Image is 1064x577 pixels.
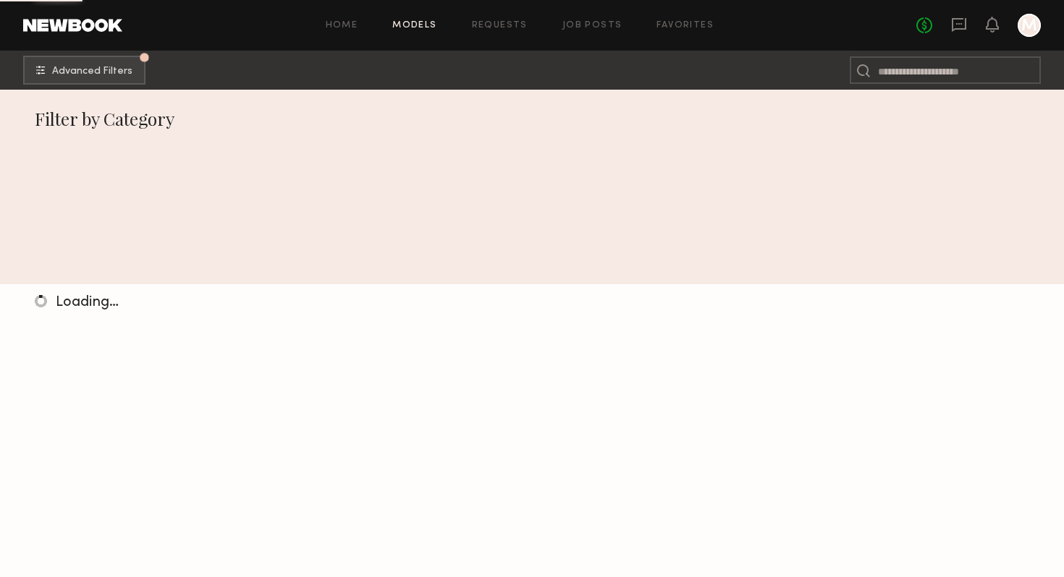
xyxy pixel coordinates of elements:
a: Job Posts [562,21,622,30]
a: M [1018,14,1041,37]
span: Loading… [56,296,119,309]
a: Requests [472,21,528,30]
span: Advanced Filters [52,67,132,77]
a: Favorites [656,21,714,30]
button: Advanced Filters [23,56,145,85]
a: Home [326,21,358,30]
a: Models [392,21,436,30]
div: Filter by Category [35,107,1030,130]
